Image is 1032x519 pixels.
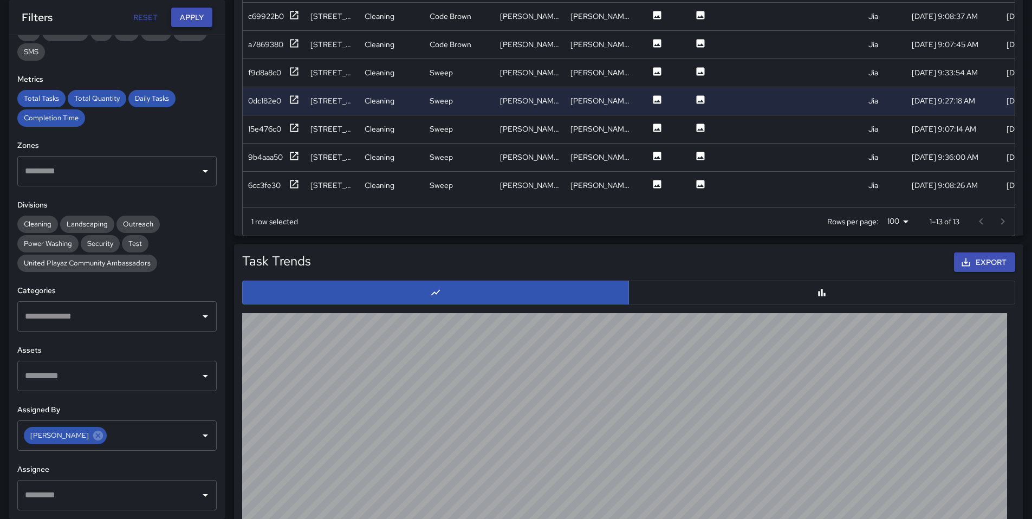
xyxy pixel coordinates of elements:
button: Open [198,488,213,503]
div: Code Brown [430,11,471,22]
button: Open [198,368,213,384]
div: 8/5/2025, 9:27:18 AM [912,95,975,106]
h5: Task Trends [242,252,311,270]
span: Daily Tasks [128,94,176,103]
span: SMS [17,47,45,56]
div: 100 [883,213,912,229]
div: Jia [868,152,878,163]
div: 1 row selected [251,216,298,227]
h6: Categories [17,285,217,297]
div: 1301 Folsom Street [310,152,354,163]
div: 1301 Folsom Street [310,124,354,134]
h6: Divisions [17,199,217,211]
div: Sweep [430,124,453,134]
div: Sweep [430,180,453,191]
div: Cleaning [17,216,58,233]
button: Export [954,252,1015,273]
div: 8/4/2025, 9:07:14 AM [912,124,976,134]
div: Daily Tasks [128,90,176,107]
button: 9b4aaa50 [248,151,300,164]
span: Cleaning [17,219,58,229]
div: Cleaning [365,39,394,50]
div: Gordon Rowe [500,180,560,191]
div: Ken McCarter [500,11,560,22]
h6: Zones [17,140,217,152]
div: Cleaning [365,124,394,134]
svg: Bar Chart [816,287,827,298]
div: [PERSON_NAME] [24,427,107,444]
div: Gordon Rowe [500,124,560,134]
div: Cleaning [365,67,394,78]
button: 15e476c0 [248,122,300,136]
button: c69922b0 [248,10,300,23]
button: Open [198,164,213,179]
div: Total Tasks [17,90,66,107]
span: [PERSON_NAME] [24,429,95,442]
div: Gordon Rowe [570,67,630,78]
div: Gordon Rowe [500,67,560,78]
div: Total Quantity [68,90,126,107]
button: 0dc182e0 [248,94,300,108]
div: Ken McCarter [570,39,630,50]
div: Sweep [430,95,453,106]
div: Gordon Rowe [570,95,630,106]
div: Sweep [430,67,453,78]
div: Gordon Rowe [500,95,560,106]
button: Open [198,428,213,443]
svg: Line Chart [430,287,441,298]
div: 9b4aaa50 [248,152,283,163]
button: f9d8a8c0 [248,66,300,80]
div: 1301 Mission Street [310,11,354,22]
div: Jia [868,39,878,50]
div: Outreach [116,216,160,233]
span: Power Washing [17,239,79,248]
div: Ken McCarter [500,39,560,50]
div: Cleaning [365,180,394,191]
div: 1301 Mission Street [310,39,354,50]
div: 7/30/2025, 9:08:26 AM [912,180,978,191]
button: Apply [171,8,212,28]
div: 15e476c0 [248,124,281,134]
h6: Assignee [17,464,217,476]
span: Landscaping [60,219,114,229]
span: United Playaz Community Ambassadors [17,258,157,268]
div: Jia [868,11,878,22]
div: Completion Time [17,109,85,127]
div: Gordon Rowe [570,124,630,134]
button: Line Chart [242,281,629,304]
div: Gordon Rowe [570,152,630,163]
div: 8/7/2025, 9:08:37 AM [912,11,978,22]
div: Security [81,235,120,252]
span: Test [122,239,148,248]
div: 1301 Folsom Street [310,67,354,78]
h6: Assets [17,345,217,356]
button: Reset [128,8,163,28]
div: Jia [868,124,878,134]
p: 1–13 of 13 [930,216,959,227]
div: Sweep [430,152,453,163]
div: 0dc182e0 [248,95,281,106]
span: Security [81,239,120,248]
div: Cleaning [365,152,394,163]
div: Landscaping [60,216,114,233]
div: Gordon Rowe [570,180,630,191]
div: 1301 Folsom Street [310,180,354,191]
div: 1301 Folsom Street [310,95,354,106]
p: Rows per page: [827,216,879,227]
div: c69922b0 [248,11,284,22]
button: Open [198,309,213,324]
span: Completion Time [17,113,85,122]
div: Jia [868,180,878,191]
div: SMS [17,43,45,61]
span: Total Tasks [17,94,66,103]
div: Cleaning [365,95,394,106]
div: 8/7/2025, 9:07:45 AM [912,39,978,50]
span: Total Quantity [68,94,126,103]
div: 8/5/2025, 9:33:54 AM [912,67,978,78]
div: 6cc3fe30 [248,180,281,191]
div: Jia [868,67,878,78]
div: f9d8a8c0 [248,67,281,78]
h6: Metrics [17,74,217,86]
button: Bar Chart [628,281,1015,304]
div: Gordon Rowe [500,152,560,163]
